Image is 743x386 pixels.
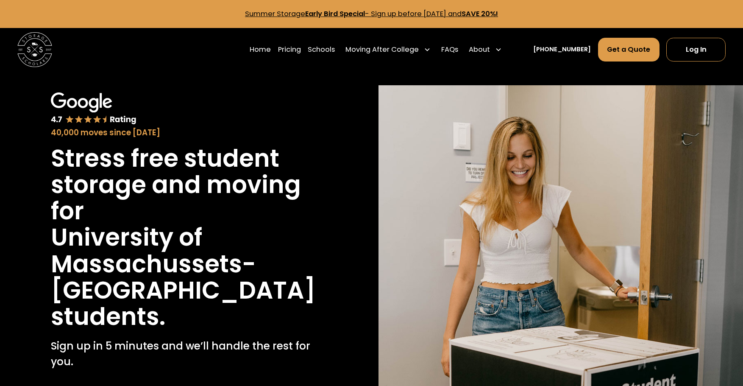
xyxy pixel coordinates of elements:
[51,145,313,224] h1: Stress free student storage and moving for
[465,37,505,62] div: About
[441,37,458,62] a: FAQs
[51,92,136,125] img: Google 4.7 star rating
[17,32,52,67] img: Storage Scholars main logo
[51,338,313,370] p: Sign up in 5 minutes and we’ll handle the rest for you.
[533,45,591,54] a: [PHONE_NUMBER]
[305,9,365,19] strong: Early Bird Special
[598,38,660,61] a: Get a Quote
[345,45,419,55] div: Moving After College
[308,37,335,62] a: Schools
[245,9,498,19] a: Summer StorageEarly Bird Special- Sign up before [DATE] andSAVE 20%!
[469,45,490,55] div: About
[51,127,313,139] div: 40,000 moves since [DATE]
[278,37,301,62] a: Pricing
[666,38,726,61] a: Log In
[342,37,434,62] div: Moving After College
[17,32,52,67] a: home
[462,9,498,19] strong: SAVE 20%!
[250,37,271,62] a: Home
[51,304,165,330] h1: students.
[51,224,316,303] h1: University of Massachussets-[GEOGRAPHIC_DATA]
